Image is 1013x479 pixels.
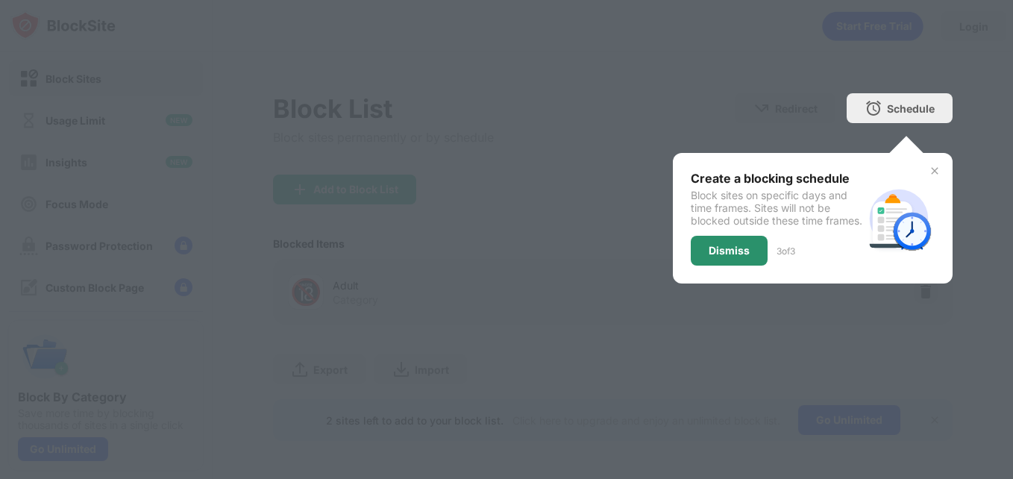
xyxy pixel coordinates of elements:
[887,102,935,115] div: Schedule
[691,189,863,227] div: Block sites on specific days and time frames. Sites will not be blocked outside these time frames.
[709,245,750,257] div: Dismiss
[777,245,795,257] div: 3 of 3
[929,165,941,177] img: x-button.svg
[863,183,935,254] img: schedule.svg
[691,171,863,186] div: Create a blocking schedule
